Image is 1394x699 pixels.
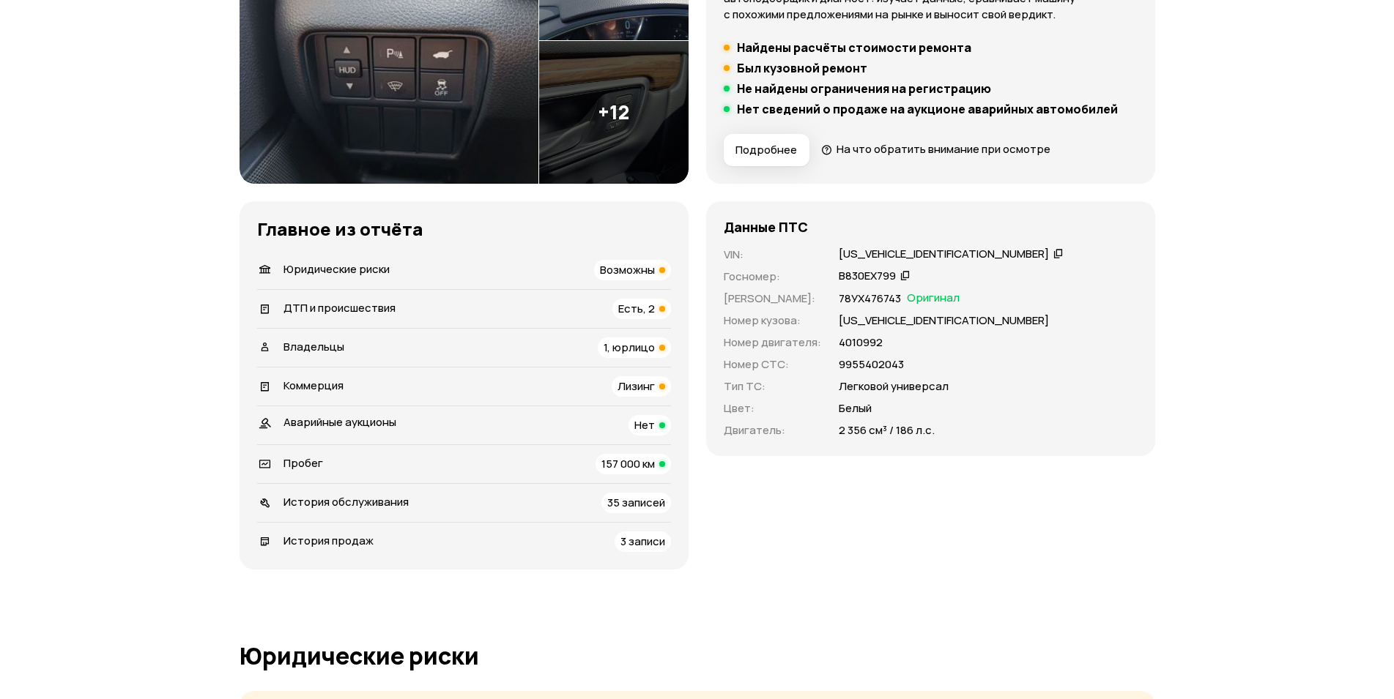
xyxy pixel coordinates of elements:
p: Цвет : [724,400,821,416]
p: VIN : [724,247,821,263]
span: Юридические риски [283,261,390,277]
div: [US_VEHICLE_IDENTIFICATION_NUMBER] [839,247,1049,262]
p: Легковой универсал [839,378,949,395]
h5: Найдены расчёты стоимости ремонта [737,40,971,55]
h5: Нет сведений о продаже на аукционе аварийных автомобилей [737,102,1118,116]
span: Подробнее [735,143,797,157]
h5: Не найдены ограничения на регистрацию [737,81,991,96]
span: Есть, 2 [618,301,655,316]
p: Двигатель : [724,422,821,438]
a: На что обратить внимание при осмотре [821,141,1051,157]
span: 35 записей [607,495,665,510]
h4: Данные ПТС [724,219,808,235]
h1: Юридические риски [240,643,1155,669]
span: ДТП и происшествия [283,300,396,315]
span: Оригинал [907,291,960,307]
h5: Был кузовной ремонт [737,61,867,75]
span: Аварийные аукционы [283,414,396,430]
p: 2 356 см³ / 186 л.с. [839,422,935,438]
p: 9955402043 [839,356,904,373]
span: История продаж [283,533,374,548]
span: Возможны [600,262,655,277]
p: Тип ТС : [724,378,821,395]
p: 4010992 [839,334,883,351]
span: Владельцы [283,339,344,354]
button: Подробнее [724,134,809,166]
p: [PERSON_NAME] : [724,291,821,307]
p: Номер двигателя : [724,334,821,351]
div: В830ЕХ799 [839,269,896,284]
span: Коммерция [283,378,344,393]
p: [US_VEHICLE_IDENTIFICATION_NUMBER] [839,313,1049,329]
span: История обслуживания [283,494,409,509]
span: 157 000 км [601,456,655,471]
span: Лизинг [618,378,655,394]
span: Пробег [283,455,323,471]
span: 3 записи [620,534,665,549]
p: Номер СТС : [724,356,821,373]
span: 1, юрлицо [604,340,655,355]
p: Госномер : [724,269,821,285]
h3: Главное из отчёта [257,219,671,239]
span: На что обратить внимание при осмотре [837,141,1050,157]
p: 78УХ476743 [839,291,901,307]
p: Белый [839,400,872,416]
span: Нет [634,417,655,433]
p: Номер кузова : [724,313,821,329]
